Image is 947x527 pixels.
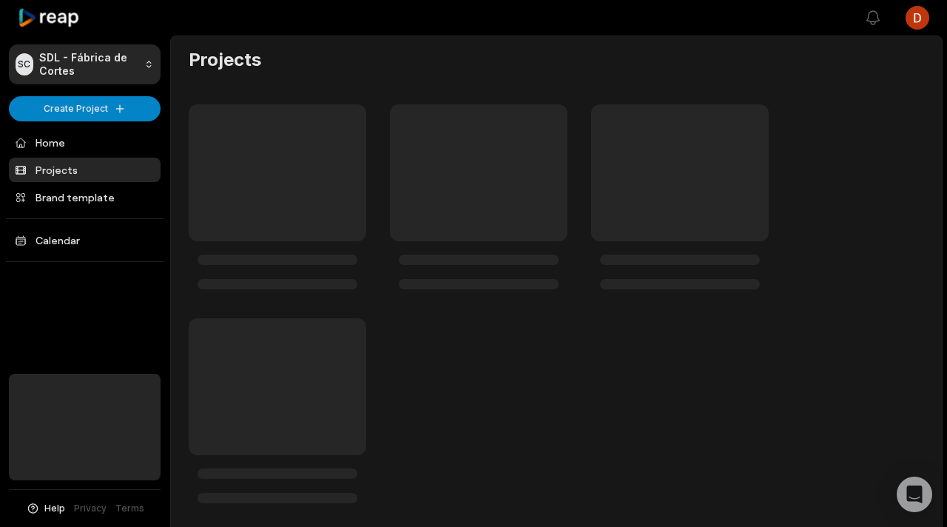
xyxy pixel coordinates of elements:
[9,158,161,182] a: Projects
[9,185,161,209] a: Brand template
[189,48,261,72] h2: Projects
[115,502,144,515] a: Terms
[9,130,161,155] a: Home
[26,502,65,515] button: Help
[897,477,932,512] div: Open Intercom Messenger
[16,53,33,75] div: SC
[39,51,139,78] p: SDL - Fábrica de Cortes
[9,228,161,252] a: Calendar
[74,502,107,515] a: Privacy
[44,502,65,515] span: Help
[9,96,161,121] button: Create Project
